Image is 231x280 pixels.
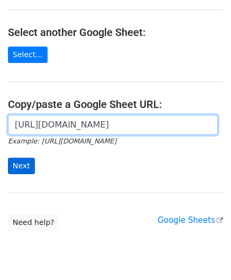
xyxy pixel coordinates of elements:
a: Need help? [8,214,59,231]
h4: Copy/paste a Google Sheet URL: [8,98,223,111]
small: Example: [URL][DOMAIN_NAME] [8,137,116,145]
h4: Select another Google Sheet: [8,26,223,39]
iframe: Chat Widget [178,229,231,280]
a: Select... [8,47,48,63]
a: Google Sheets [158,215,223,225]
input: Next [8,158,35,174]
input: Paste your Google Sheet URL here [8,115,218,135]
